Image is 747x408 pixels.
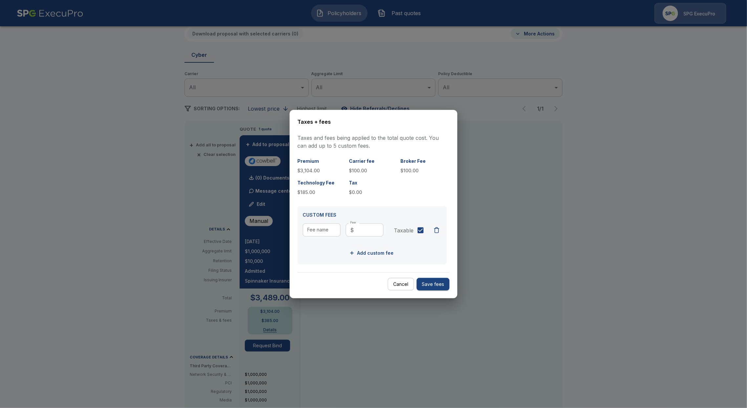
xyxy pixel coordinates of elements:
[417,278,450,290] button: Save fees
[349,189,395,196] p: $0.00
[298,179,344,186] p: Technology Fee
[351,226,354,234] p: $
[351,221,356,225] label: Fee
[349,158,395,164] p: Carrier fee
[401,158,447,164] p: Broker Fee
[298,167,344,174] p: $3,104.00
[349,179,395,186] p: Tax
[349,167,395,174] p: $100.00
[394,226,414,234] span: Taxable
[298,189,344,196] p: $185.00
[303,211,442,218] p: CUSTOM FEES
[388,278,414,290] button: Cancel
[348,247,396,259] button: Add custom fee
[298,158,344,164] p: Premium
[401,167,447,174] p: $100.00
[298,118,450,126] h6: Taxes + fees
[298,134,450,150] p: Taxes and fees being applied to the total quote cost. You can add up to 5 custom fees.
